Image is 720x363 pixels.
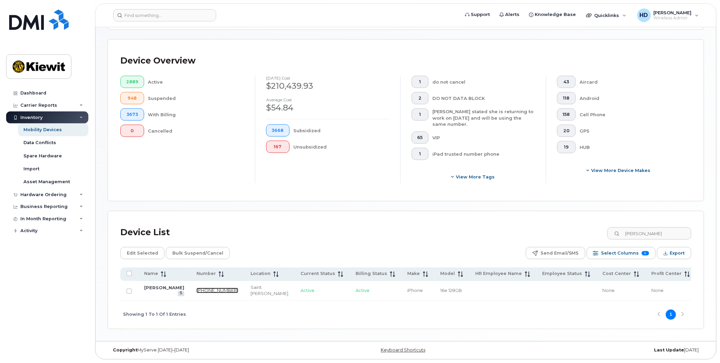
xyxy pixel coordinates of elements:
[408,288,423,293] span: iPhone
[408,271,420,277] span: Make
[505,348,704,353] div: [DATE]
[126,128,138,134] span: 0
[495,8,525,21] a: Alerts
[126,96,138,101] span: 948
[251,285,288,297] span: Saint [PERSON_NAME]
[603,271,631,277] span: Cost Center
[652,271,682,277] span: Profit Center
[433,76,535,88] div: do not cancel
[580,125,681,137] div: GPS
[607,227,691,240] input: Search Device List ...
[126,79,138,85] span: 2889
[642,251,649,256] span: 11
[356,288,370,293] span: Active
[113,9,216,21] input: Find something...
[592,167,651,174] span: View More Device Makes
[582,8,631,22] div: Quicklinks
[563,96,570,101] span: 118
[633,8,704,22] div: Herby Dely
[301,288,314,293] span: Active
[417,79,423,85] span: 1
[595,13,619,18] span: Quicklinks
[601,248,639,258] span: Select Columns
[580,92,681,104] div: Android
[127,248,158,258] span: Edit Selected
[120,76,144,88] button: 2889
[690,333,715,358] iframe: Messenger Launcher
[120,92,144,104] button: 948
[148,108,244,121] div: With Billing
[417,151,423,157] span: 1
[471,11,490,18] span: Support
[654,348,684,353] strong: Last Update
[541,248,579,258] span: Send Email/SMS
[456,174,495,180] span: View more tags
[356,271,387,277] span: Billing Status
[461,8,495,21] a: Support
[657,247,691,259] button: Export
[120,224,170,241] div: Device List
[557,76,576,88] button: 43
[433,132,535,144] div: VIP
[272,128,284,133] span: 3668
[266,141,290,153] button: 167
[640,11,648,19] span: HD
[120,125,144,137] button: 0
[557,164,681,176] button: View More Device Makes
[535,11,576,18] span: Knowledge Base
[148,125,244,137] div: Cancelled
[272,144,284,150] span: 167
[417,96,423,101] span: 2
[178,291,184,296] a: View Last Bill
[417,112,423,117] span: 1
[505,11,520,18] span: Alerts
[441,288,462,293] span: 16e 128GB
[251,271,271,277] span: Location
[108,348,307,353] div: MyServe [DATE]–[DATE]
[654,15,692,21] span: Wireless Admin
[196,271,216,277] span: Number
[557,108,576,121] button: 158
[412,132,429,144] button: 65
[433,92,535,104] div: DO NOT DATA BLOCK
[144,285,184,291] a: [PERSON_NAME]
[172,248,223,258] span: Bulk Suspend/Cancel
[148,92,244,104] div: Suspended
[563,144,570,150] span: 19
[412,148,429,160] button: 1
[266,124,290,137] button: 3668
[543,271,582,277] span: Employee Status
[266,102,390,114] div: $54.84
[120,108,144,121] button: 3673
[557,141,576,153] button: 19
[654,10,692,15] span: [PERSON_NAME]
[587,247,656,259] button: Select Columns 11
[476,271,522,277] span: HR Employee Name
[580,141,681,153] div: HUB
[417,135,423,140] span: 65
[120,247,165,259] button: Edit Selected
[666,310,676,320] button: Page 1
[563,79,570,85] span: 43
[563,128,570,134] span: 20
[120,52,195,70] div: Device Overview
[557,92,576,104] button: 118
[580,108,681,121] div: Cell Phone
[412,171,535,183] button: View more tags
[441,271,455,277] span: Model
[381,348,425,353] a: Keyboard Shortcuts
[126,112,138,117] span: 3673
[113,348,137,353] strong: Copyright
[301,271,335,277] span: Current Status
[412,92,429,104] button: 2
[266,98,390,102] h4: Average cost
[580,76,681,88] div: Aircard
[412,76,429,88] button: 1
[652,288,664,293] span: None
[144,271,158,277] span: Name
[563,112,570,117] span: 158
[294,124,390,137] div: Subsidized
[266,80,390,92] div: $210,439.93
[526,247,585,259] button: Send Email/SMS
[433,148,535,160] div: iPad trusted number phone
